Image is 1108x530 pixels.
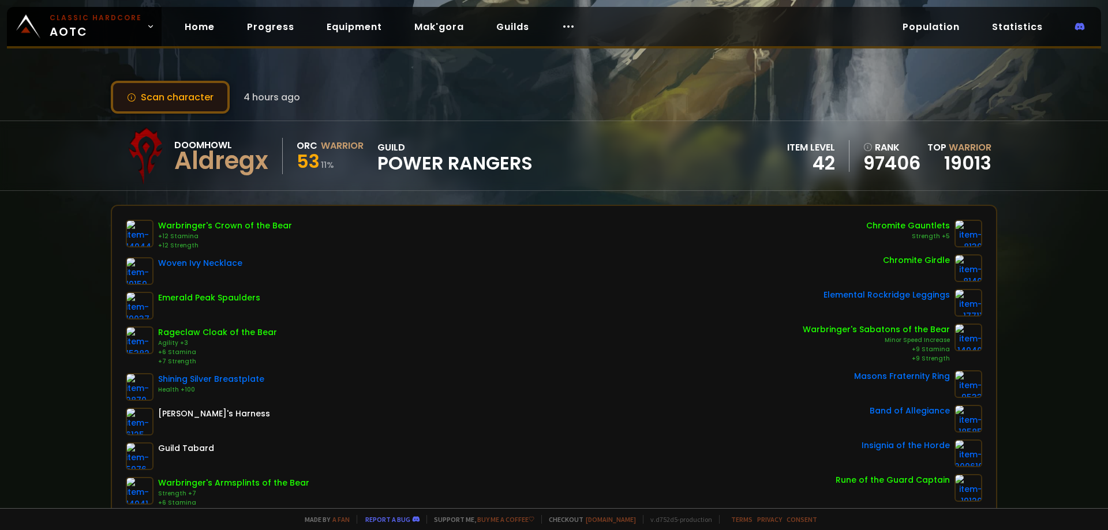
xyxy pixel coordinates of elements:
img: item-19159 [126,257,154,285]
img: item-18585 [954,405,982,433]
button: Scan character [111,81,230,114]
img: item-9533 [954,370,982,398]
a: [DOMAIN_NAME] [586,515,636,524]
div: guild [377,140,533,172]
div: Warrior [321,138,364,153]
span: 4 hours ago [244,90,300,104]
img: item-8139 [954,220,982,247]
div: +9 Stamina [803,345,950,354]
img: item-19037 [126,292,154,319]
div: +6 Stamina [158,498,309,508]
div: 42 [787,155,835,172]
div: Warbringer's Crown of the Bear [158,220,292,232]
div: Insignia of the Horde [862,439,950,452]
a: Mak'gora [405,15,473,39]
div: Rune of the Guard Captain [836,474,950,486]
div: Masons Fraternity Ring [854,370,950,382]
a: Classic HardcoreAOTC [7,7,162,46]
span: 53 [297,148,320,174]
span: Warrior [949,141,991,154]
a: 97406 [863,155,920,172]
a: Population [893,15,969,39]
img: item-6125 [126,408,154,435]
div: Aldregx [174,152,268,170]
div: Guild Tabard [158,442,214,454]
div: Emerald Peak Spaulders [158,292,260,304]
div: Rageclaw Cloak of the Bear [158,326,277,339]
a: Terms [731,515,753,524]
span: Checkout [541,515,636,524]
div: +7 Strength [158,357,277,366]
span: Power Rangers [377,155,533,172]
div: Woven Ivy Necklace [158,257,242,269]
div: Strength +7 [158,489,309,498]
a: 19013 [944,150,991,176]
div: [PERSON_NAME]'s Harness [158,408,270,420]
small: 11 % [321,159,334,171]
div: +9 Strength [803,354,950,363]
div: Top [927,140,991,155]
div: rank [863,140,920,155]
div: +6 Stamina [158,348,277,357]
a: Guilds [487,15,538,39]
div: Health +100 [158,385,264,394]
div: Doomhowl [174,138,268,152]
img: item-14940 [954,324,982,351]
img: item-8140 [954,254,982,282]
div: Warbringer's Sabatons of the Bear [803,324,950,336]
div: Band of Allegiance [870,405,950,417]
a: Home [175,15,224,39]
img: item-5976 [126,442,154,470]
span: AOTC [50,13,142,40]
img: item-209619 [954,439,982,467]
div: +12 Stamina [158,232,292,241]
span: Support me, [426,515,534,524]
div: Warbringer's Armsplints of the Bear [158,477,309,489]
div: Elemental Rockridge Leggings [823,289,950,301]
a: Report a bug [365,515,410,524]
div: Chromite Gauntlets [866,220,950,232]
a: Privacy [757,515,782,524]
a: Equipment [317,15,391,39]
span: Made by [298,515,350,524]
div: Shining Silver Breastplate [158,373,264,385]
div: Orc [297,138,317,153]
a: a fan [332,515,350,524]
a: Buy me a coffee [477,515,534,524]
img: item-2870 [126,373,154,401]
a: Statistics [983,15,1052,39]
div: +12 Strength [158,241,292,250]
img: item-14944 [126,220,154,247]
a: Progress [238,15,304,39]
div: item level [787,140,835,155]
img: item-14941 [126,477,154,505]
div: Agility +3 [158,339,277,348]
a: Consent [787,515,817,524]
img: item-19120 [954,474,982,502]
img: item-17711 [954,289,982,317]
span: v. d752d5 - production [643,515,712,524]
img: item-15382 [126,326,154,354]
small: Classic Hardcore [50,13,142,23]
div: Minor Speed Increase [803,336,950,345]
div: Chromite Girdle [883,254,950,266]
div: Strength +5 [866,232,950,241]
